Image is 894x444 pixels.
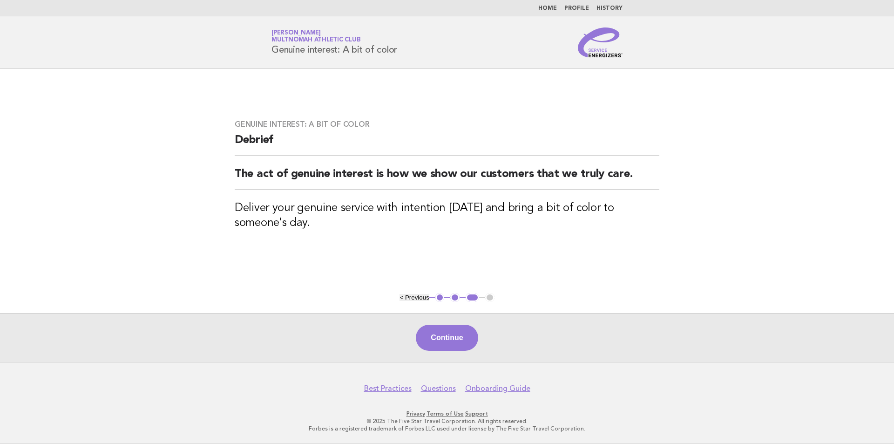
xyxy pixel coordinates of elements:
[596,6,623,11] a: History
[400,294,429,301] button: < Previous
[235,120,659,129] h3: Genuine interest: A bit of color
[364,384,412,393] a: Best Practices
[450,293,460,302] button: 2
[564,6,589,11] a: Profile
[271,30,397,55] h1: Genuine interest: A bit of color
[235,133,659,156] h2: Debrief
[465,410,488,417] a: Support
[235,201,659,231] h3: Deliver your genuine service with intention [DATE] and bring a bit of color to someone's day.
[271,30,360,43] a: [PERSON_NAME]Multnomah Athletic Club
[466,293,479,302] button: 3
[416,325,478,351] button: Continue
[162,417,732,425] p: © 2025 The Five Star Travel Corporation. All rights reserved.
[162,410,732,417] p: · ·
[427,410,464,417] a: Terms of Use
[578,27,623,57] img: Service Energizers
[162,425,732,432] p: Forbes is a registered trademark of Forbes LLC used under license by The Five Star Travel Corpora...
[421,384,456,393] a: Questions
[406,410,425,417] a: Privacy
[235,167,659,190] h2: The act of genuine interest is how we show our customers that we truly care.
[435,293,445,302] button: 1
[271,37,360,43] span: Multnomah Athletic Club
[465,384,530,393] a: Onboarding Guide
[538,6,557,11] a: Home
